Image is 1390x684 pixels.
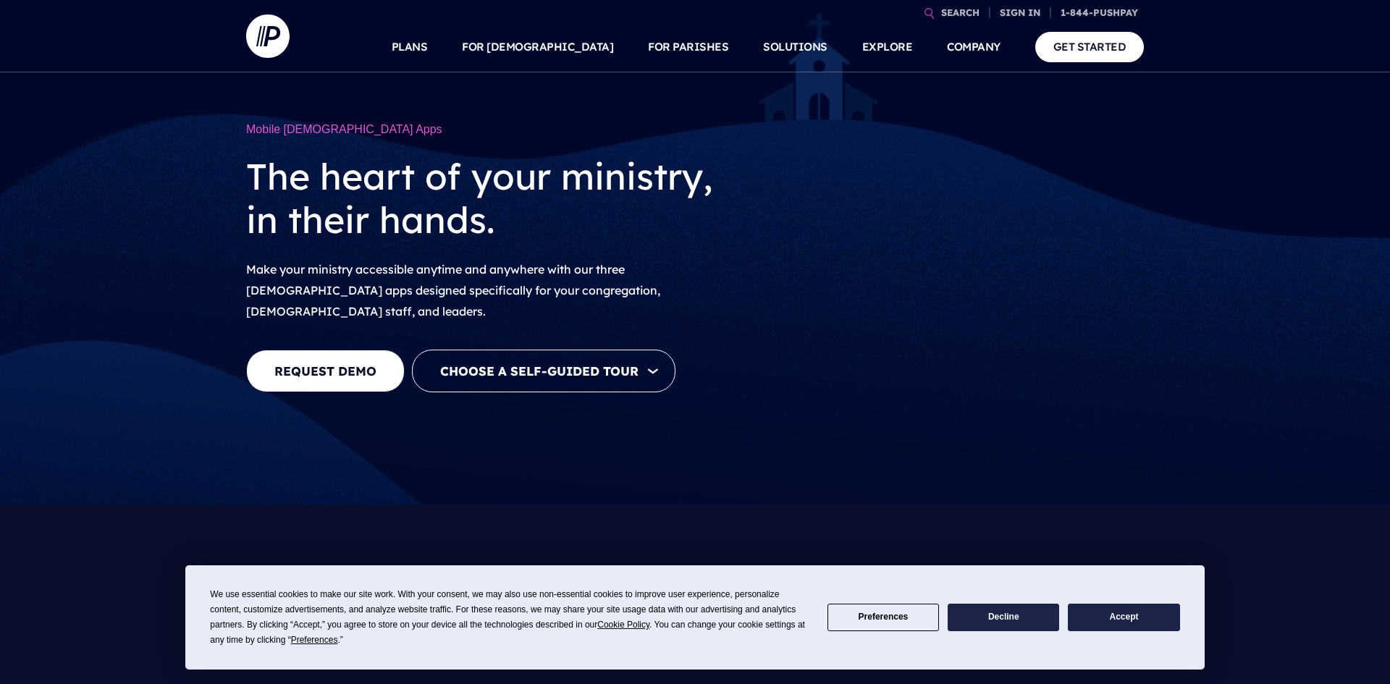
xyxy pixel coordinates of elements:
[246,350,405,392] a: REQUEST DEMO
[246,262,660,318] span: Make your ministry accessible anytime and anywhere with our three [DEMOGRAPHIC_DATA] apps designe...
[862,22,913,72] a: EXPLORE
[597,620,649,630] span: Cookie Policy
[246,116,754,143] h1: Mobile [DEMOGRAPHIC_DATA] Apps
[1035,32,1145,62] a: GET STARTED
[210,587,809,648] div: We use essential cookies to make our site work. With your consent, we may also use non-essential ...
[412,350,675,392] button: Choose a Self-guided Tour
[258,551,1132,607] h3: Powerful Apps for [DEMOGRAPHIC_DATA]
[1068,604,1179,632] button: Accept
[392,22,428,72] a: PLANS
[947,22,1001,72] a: COMPANY
[462,22,613,72] a: FOR [DEMOGRAPHIC_DATA]
[827,604,939,632] button: Preferences
[648,22,728,72] a: FOR PARISHES
[185,565,1205,670] div: Cookie Consent Prompt
[291,635,338,645] span: Preferences
[246,143,754,253] h2: The heart of your ministry, in their hands.
[763,22,827,72] a: SOLUTIONS
[948,604,1059,632] button: Decline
